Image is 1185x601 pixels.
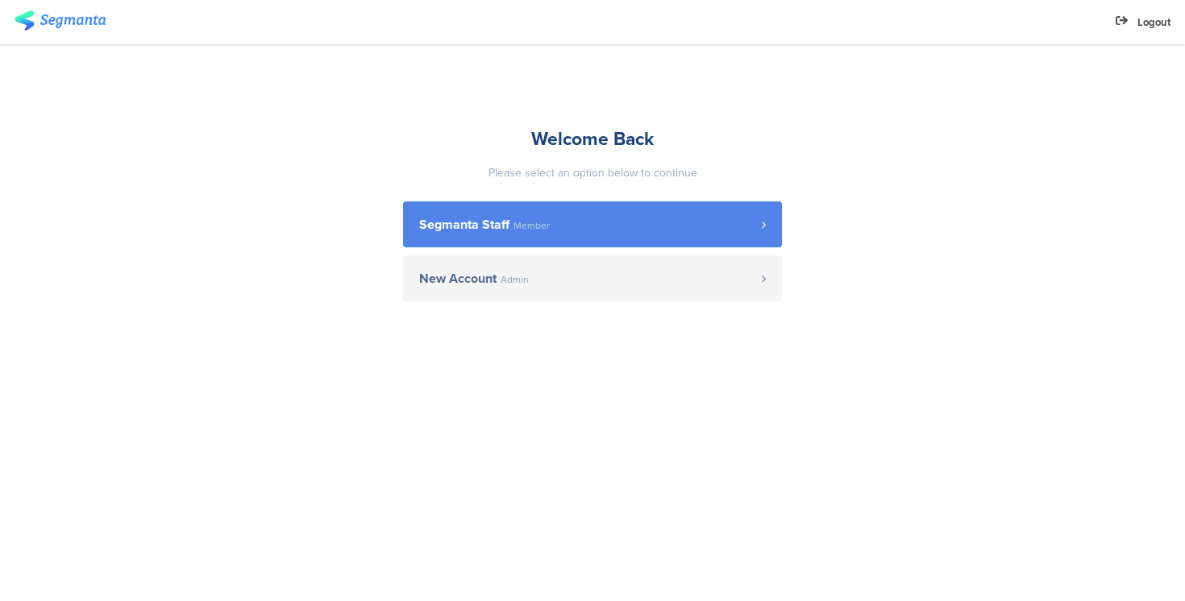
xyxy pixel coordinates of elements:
div: Please select an option below to continue [403,164,782,181]
img: segmanta logo [15,10,106,31]
span: Logout [1137,15,1170,30]
span: New Account [419,272,497,285]
div: Welcome Back [403,125,782,152]
a: New Account Admin [403,255,782,301]
span: Segmanta Staff [419,218,509,231]
a: Segmanta Staff Member [403,201,782,247]
span: Member [513,221,550,230]
span: Admin [501,275,529,284]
